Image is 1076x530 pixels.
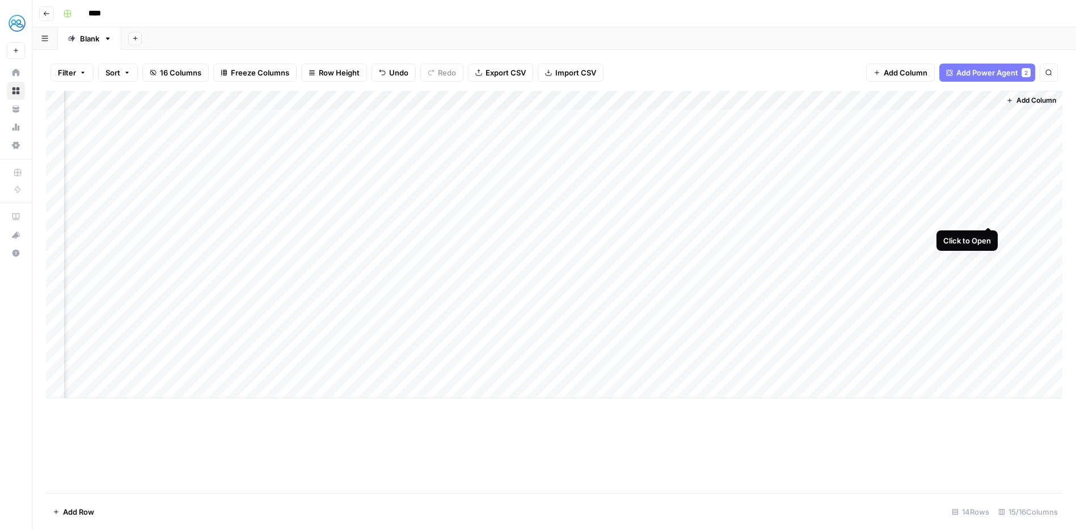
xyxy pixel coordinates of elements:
button: 16 Columns [142,64,209,82]
button: Undo [372,64,416,82]
a: Usage [7,118,25,136]
span: Sort [106,67,120,78]
button: Row Height [301,64,367,82]
span: 16 Columns [160,67,201,78]
span: Add Row [63,506,94,518]
span: Add Column [884,67,927,78]
span: Import CSV [555,67,596,78]
img: MyHealthTeam Logo [7,13,27,33]
div: 15/16 Columns [994,503,1062,521]
button: What's new? [7,226,25,244]
button: Freeze Columns [213,64,297,82]
button: Filter [50,64,94,82]
span: Add Column [1016,95,1056,106]
button: Add Power Agent2 [939,64,1035,82]
div: 14 Rows [947,503,994,521]
button: Add Column [866,64,935,82]
span: Row Height [319,67,360,78]
a: Settings [7,136,25,154]
span: Export CSV [486,67,526,78]
button: Redo [420,64,463,82]
button: Add Column [1002,93,1061,108]
button: Import CSV [538,64,604,82]
span: Redo [438,67,456,78]
button: Add Row [46,503,101,521]
button: Help + Support [7,244,25,262]
a: Your Data [7,100,25,118]
div: What's new? [7,226,24,243]
button: Export CSV [468,64,533,82]
span: Add Power Agent [956,67,1018,78]
button: Workspace: MyHealthTeam [7,9,25,37]
button: Sort [98,64,138,82]
a: Home [7,64,25,82]
a: Browse [7,82,25,100]
a: Blank [58,27,121,50]
a: AirOps Academy [7,208,25,226]
span: Freeze Columns [231,67,289,78]
div: Blank [80,33,99,44]
span: Undo [389,67,408,78]
div: Click to Open [943,235,991,246]
div: 2 [1022,68,1031,77]
span: 2 [1024,68,1028,77]
span: Filter [58,67,76,78]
